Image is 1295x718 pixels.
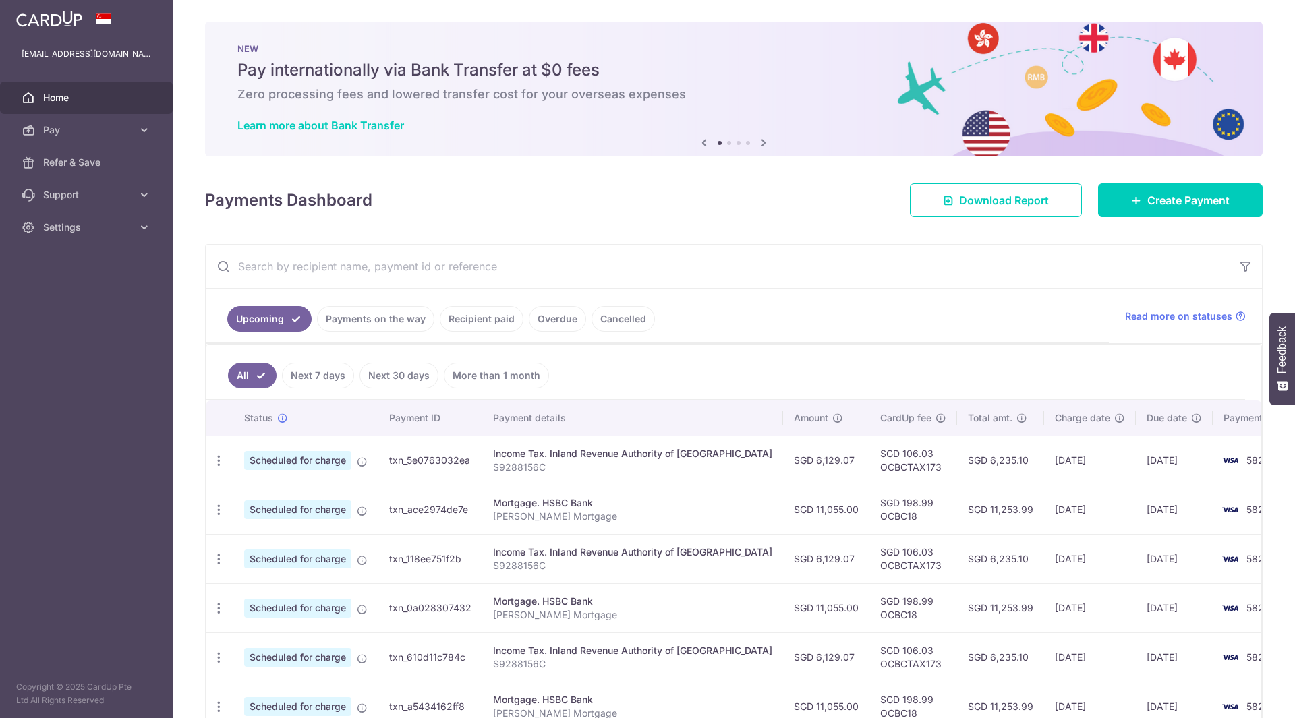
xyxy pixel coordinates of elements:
h4: Payments Dashboard [205,188,372,212]
img: Bank transfer banner [205,22,1263,156]
div: Income Tax. Inland Revenue Authority of [GEOGRAPHIC_DATA] [493,447,772,460]
span: Due date [1147,411,1187,425]
img: Bank Card [1217,452,1244,469]
span: Settings [43,220,132,234]
span: 5828 [1246,651,1270,663]
img: Bank Card [1217,698,1244,715]
td: SGD 6,129.07 [783,632,869,682]
td: [DATE] [1044,485,1136,534]
a: All [228,363,277,388]
div: Income Tax. Inland Revenue Authority of [GEOGRAPHIC_DATA] [493,545,772,559]
span: Scheduled for charge [244,648,351,667]
td: SGD 11,253.99 [957,583,1044,632]
a: Learn more about Bank Transfer [237,119,404,132]
span: 5828 [1246,602,1270,614]
a: Cancelled [592,306,655,332]
span: 5828 [1246,700,1270,712]
span: Status [244,411,273,425]
td: SGD 106.03 OCBCTAX173 [869,534,957,583]
td: txn_118ee751f2b [378,534,482,583]
span: Scheduled for charge [244,599,351,618]
a: More than 1 month [444,363,549,388]
div: Mortgage. HSBC Bank [493,496,772,510]
p: [EMAIL_ADDRESS][DOMAIN_NAME] [22,47,151,61]
a: Download Report [910,183,1082,217]
td: SGD 11,055.00 [783,485,869,534]
td: SGD 6,235.10 [957,632,1044,682]
td: [DATE] [1044,436,1136,485]
td: txn_ace2974de7e [378,485,482,534]
a: Next 7 days [282,363,354,388]
span: Support [43,188,132,202]
p: S9288156C [493,559,772,572]
span: Download Report [959,192,1049,208]
td: [DATE] [1136,632,1213,682]
td: SGD 11,253.99 [957,485,1044,534]
p: S9288156C [493,460,772,474]
td: SGD 6,129.07 [783,534,869,583]
td: SGD 198.99 OCBC18 [869,485,957,534]
a: Payments on the way [317,306,434,332]
h6: Zero processing fees and lowered transfer cost for your overseas expenses [237,86,1230,102]
td: txn_0a028307432 [378,583,482,632]
img: Bank Card [1217,551,1244,567]
span: Read more on statuses [1125,309,1232,323]
span: Scheduled for charge [244,549,351,568]
img: Bank Card [1217,649,1244,665]
a: Create Payment [1098,183,1263,217]
span: Scheduled for charge [244,451,351,470]
td: SGD 6,235.10 [957,436,1044,485]
img: Bank Card [1217,600,1244,616]
span: CardUp fee [880,411,931,425]
td: txn_610d11c784c [378,632,482,682]
span: Charge date [1055,411,1110,425]
a: Next 30 days [359,363,438,388]
span: 5828 [1246,553,1270,564]
td: [DATE] [1044,534,1136,583]
td: SGD 106.03 OCBCTAX173 [869,436,957,485]
td: [DATE] [1136,436,1213,485]
input: Search by recipient name, payment id or reference [206,245,1230,288]
span: Amount [794,411,828,425]
div: Mortgage. HSBC Bank [493,693,772,707]
td: [DATE] [1044,583,1136,632]
td: [DATE] [1136,583,1213,632]
div: Mortgage. HSBC Bank [493,595,772,608]
button: Feedback - Show survey [1269,313,1295,405]
a: Recipient paid [440,306,523,332]
a: Read more on statuses [1125,309,1246,323]
h5: Pay internationally via Bank Transfer at $0 fees [237,59,1230,81]
span: Total amt. [968,411,1012,425]
td: SGD 198.99 OCBC18 [869,583,957,632]
span: Feedback [1276,326,1288,373]
span: Create Payment [1147,192,1230,208]
th: Payment ID [378,400,482,436]
a: Upcoming [227,306,312,332]
span: Refer & Save [43,156,132,169]
th: Payment details [482,400,783,436]
td: [DATE] [1136,485,1213,534]
span: Scheduled for charge [244,697,351,716]
td: txn_5e0763032ea [378,436,482,485]
span: 5828 [1246,454,1270,466]
p: S9288156C [493,657,772,671]
p: NEW [237,43,1230,54]
td: SGD 6,235.10 [957,534,1044,583]
span: Scheduled for charge [244,500,351,519]
p: [PERSON_NAME] Mortgage [493,608,772,622]
td: [DATE] [1044,632,1136,682]
p: [PERSON_NAME] Mortgage [493,510,772,523]
img: CardUp [16,11,82,27]
span: 5828 [1246,504,1270,515]
a: Overdue [529,306,586,332]
span: Home [43,91,132,104]
td: SGD 11,055.00 [783,583,869,632]
td: [DATE] [1136,534,1213,583]
img: Bank Card [1217,502,1244,518]
div: Income Tax. Inland Revenue Authority of [GEOGRAPHIC_DATA] [493,644,772,657]
td: SGD 6,129.07 [783,436,869,485]
td: SGD 106.03 OCBCTAX173 [869,632,957,682]
span: Pay [43,123,132,137]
